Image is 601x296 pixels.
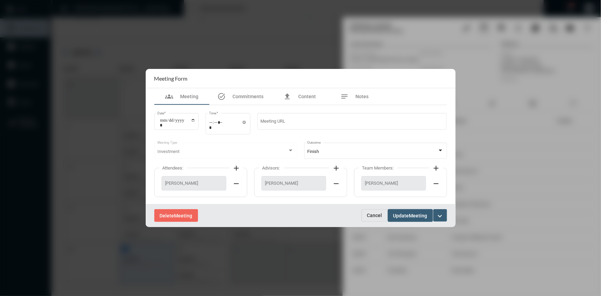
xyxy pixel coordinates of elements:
mat-icon: add [232,164,241,172]
span: Cancel [367,213,382,218]
span: Finish [307,149,319,154]
label: Team Members: [359,165,397,171]
span: Content [298,94,316,99]
span: Notes [356,94,369,99]
span: Investment [157,149,179,154]
span: [PERSON_NAME] [265,181,322,186]
label: Advisors: [259,165,284,171]
span: Commitments [233,94,264,99]
mat-icon: add [332,164,341,172]
span: Meeting [409,213,427,218]
mat-icon: notes [341,92,349,101]
mat-icon: remove [232,180,241,188]
mat-icon: file_upload [283,92,291,101]
mat-icon: add [432,164,441,172]
span: Meeting [174,213,193,218]
span: [PERSON_NAME] [365,181,422,186]
span: [PERSON_NAME] [165,181,222,186]
mat-icon: expand_more [436,212,444,220]
mat-icon: groups [165,92,173,101]
h2: Meeting Form [154,75,188,82]
label: Attendees: [159,165,187,171]
span: Update [393,213,409,218]
span: Meeting [180,94,198,99]
mat-icon: task_alt [218,92,226,101]
button: DeleteMeeting [154,209,198,222]
mat-icon: remove [332,180,341,188]
mat-icon: remove [432,180,441,188]
button: UpdateMeeting [388,209,433,222]
span: Delete [160,213,174,218]
button: Cancel [362,209,388,222]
